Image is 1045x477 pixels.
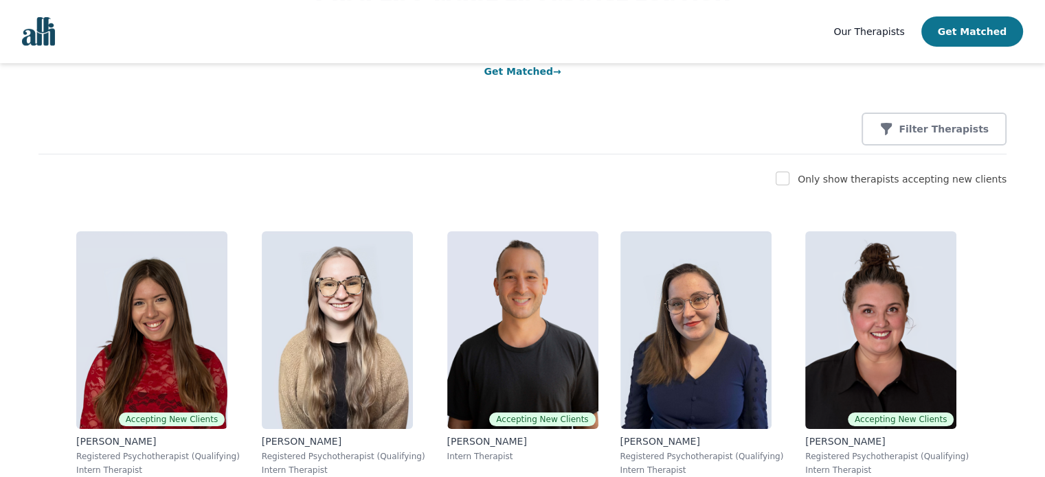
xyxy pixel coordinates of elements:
[447,451,598,462] p: Intern Therapist
[620,231,772,429] img: Vanessa_McCulloch
[921,16,1023,47] button: Get Matched
[620,465,784,476] p: Intern Therapist
[262,434,425,448] p: [PERSON_NAME]
[76,451,240,462] p: Registered Psychotherapist (Qualifying)
[620,451,784,462] p: Registered Psychotherapist (Qualifying)
[22,17,55,46] img: alli logo
[76,231,227,429] img: Alisha_Levine
[489,412,595,426] span: Accepting New Clients
[262,451,425,462] p: Registered Psychotherapist (Qualifying)
[447,434,598,448] p: [PERSON_NAME]
[805,465,969,476] p: Intern Therapist
[553,66,561,77] span: →
[899,122,989,136] p: Filter Therapists
[805,231,956,429] img: Janelle_Rushton
[848,412,954,426] span: Accepting New Clients
[805,434,969,448] p: [PERSON_NAME]
[833,23,904,40] a: Our Therapists
[262,465,425,476] p: Intern Therapist
[119,412,225,426] span: Accepting New Clients
[798,174,1007,185] label: Only show therapists accepting new clients
[484,66,561,77] a: Get Matched
[447,231,598,429] img: Kavon_Banejad
[833,26,904,37] span: Our Therapists
[620,434,784,448] p: [PERSON_NAME]
[862,113,1007,146] button: Filter Therapists
[76,434,240,448] p: [PERSON_NAME]
[805,451,969,462] p: Registered Psychotherapist (Qualifying)
[262,231,413,429] img: Faith_Woodley
[76,465,240,476] p: Intern Therapist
